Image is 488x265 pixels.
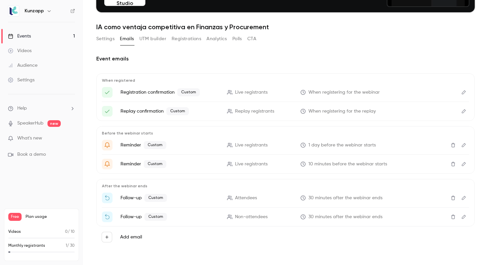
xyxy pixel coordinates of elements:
p: Registration confirmation [121,88,219,96]
button: CTA [247,34,256,44]
span: 30 minutes after the webinar ends [308,214,382,221]
button: Edit [458,212,469,222]
span: Plan usage [26,214,75,220]
label: Add email [120,234,142,240]
span: new [47,120,61,127]
span: Live registrants [235,161,268,168]
button: Edit [458,159,469,169]
button: Edit [458,140,469,150]
h1: IA como ventaja competitiva en Finanzas y Procurement [96,23,475,31]
span: Custom [144,141,166,149]
span: 10 minutes before the webinar starts [308,161,387,168]
button: Edit [458,87,469,98]
span: Live registrants [235,89,268,96]
span: 0 [65,230,68,234]
div: Videos [8,47,32,54]
button: Edit [458,193,469,203]
button: Emails [120,34,134,44]
p: Replay confirmation [121,107,219,115]
button: UTM builder [139,34,166,44]
li: ¡Gracias por asistir {{ registrant_first_name }}a nuestro evento, {{ registrant_first_name }} ! [102,193,469,203]
p: After the webinar ends [102,183,469,189]
button: Settings [96,34,115,44]
button: Analytics [206,34,227,44]
span: 1 day before the webinar starts [308,142,376,149]
p: Videos [8,229,21,235]
p: / 30 [66,243,75,249]
span: Book a demo [17,151,46,158]
span: Custom [177,88,200,96]
span: Help [17,105,27,112]
span: What's new [17,135,42,142]
button: Registrations [172,34,201,44]
button: Polls [232,34,242,44]
span: When registering for the webinar [308,89,380,96]
button: Edit [458,106,469,117]
p: When registered [102,78,469,83]
p: Follow-up [121,213,219,221]
h6: Kunzapp [25,8,44,14]
img: Kunzapp [8,6,19,16]
li: ¡Te extrañamos en nuestro Webinar {{ registrant_first_name }}! [102,212,469,222]
li: ¡Mañana es el webinar "{{ event_name }}"! 🚀 [102,140,469,150]
p: / 10 [65,229,75,235]
span: Free [8,213,22,221]
li: ¡{{ registrant_first_name }}comenzamos en 10 minutos! [102,159,469,169]
button: Delete [448,159,458,169]
span: Replay registrants [235,108,274,115]
span: Attendees [235,195,257,202]
p: Reminder [121,141,219,149]
span: Custom [166,107,189,115]
p: Follow-up [121,194,219,202]
div: Events [8,33,31,40]
div: Settings [8,77,35,83]
span: Custom [144,213,167,221]
span: When registering for the replay [308,108,376,115]
span: Non-attendees [235,214,268,221]
button: Delete [448,140,458,150]
p: Monthly registrants [8,243,45,249]
li: help-dropdown-opener [8,105,75,112]
li: ¡Hola, acá está el link para acceder al webinar "{{ event_name }}"! [102,106,469,117]
span: 1 [66,244,67,248]
span: 30 minutes after the webinar ends [308,195,382,202]
span: Live registrants [235,142,268,149]
button: Delete [448,212,458,222]
button: Delete [448,193,458,203]
span: Custom [144,160,166,168]
p: Before the webinar starts [102,131,469,136]
p: Reminder [121,160,219,168]
div: Audience [8,62,38,69]
a: SpeakerHub [17,120,43,127]
span: Custom [144,194,167,202]
h2: Event emails [96,55,475,63]
li: ¡Tu cupo ha sido confirmado! [102,87,469,98]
